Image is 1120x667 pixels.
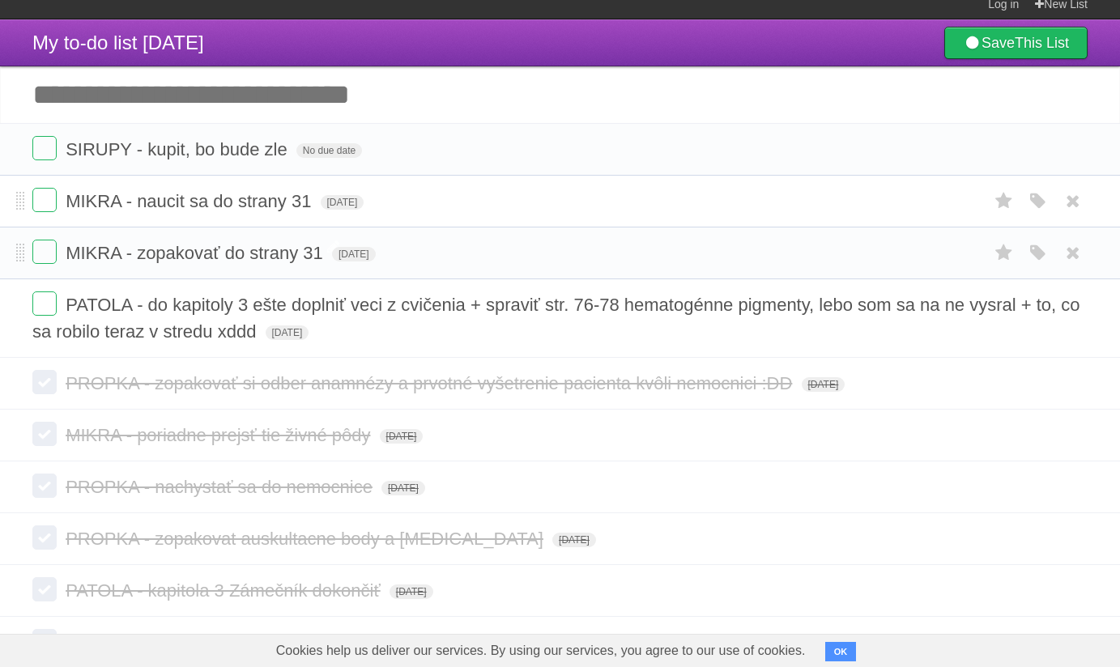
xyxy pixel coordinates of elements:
[32,295,1080,342] span: PATOLA - do kapitoly 3 ešte doplniť veci z cvičenia + spraviť str. 76-78 hematogénne pigmenty, le...
[66,425,374,445] span: MIKRA - poriadne prejsť tie živné pôdy
[825,642,857,661] button: OK
[66,529,547,549] span: PROPKA - zopakovat auskultacne body a [MEDICAL_DATA]
[32,136,57,160] label: Done
[989,188,1020,215] label: Star task
[390,584,433,599] span: [DATE]
[260,635,822,667] span: Cookies help us deliver our services. By using our services, you agree to our use of cookies.
[66,373,796,393] span: PROPKA - zopakovať si odber anamnézy a prvotné vyšetrenie pacienta kvôli nemocnici :DD
[66,477,377,497] span: PROPKA - nachystať sa do nemocnice
[552,533,596,547] span: [DATE]
[32,422,57,446] label: Done
[296,143,362,158] span: No due date
[66,191,315,211] span: MIKRA - naucit sa do strany 31
[266,325,309,340] span: [DATE]
[32,291,57,316] label: Done
[944,27,1088,59] a: SaveThis List
[989,240,1020,266] label: Star task
[321,195,364,210] span: [DATE]
[32,240,57,264] label: Done
[32,629,57,653] label: Done
[380,429,424,444] span: [DATE]
[32,577,57,601] label: Done
[381,481,425,495] span: [DATE]
[66,580,385,601] span: PATOLA - kapitola 3 Zámečník dokončiť
[32,188,57,212] label: Done
[66,139,292,159] span: SIRUPY - kupit, bo bude zle
[66,243,327,263] span: MIKRA - zopakovať do strany 31
[32,32,204,53] span: My to-do list [DATE]
[802,377,845,392] span: [DATE]
[66,632,238,652] span: PROPKA - e-learning
[332,247,376,261] span: [DATE]
[32,474,57,498] label: Done
[1015,35,1069,51] b: This List
[32,370,57,394] label: Done
[32,525,57,550] label: Done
